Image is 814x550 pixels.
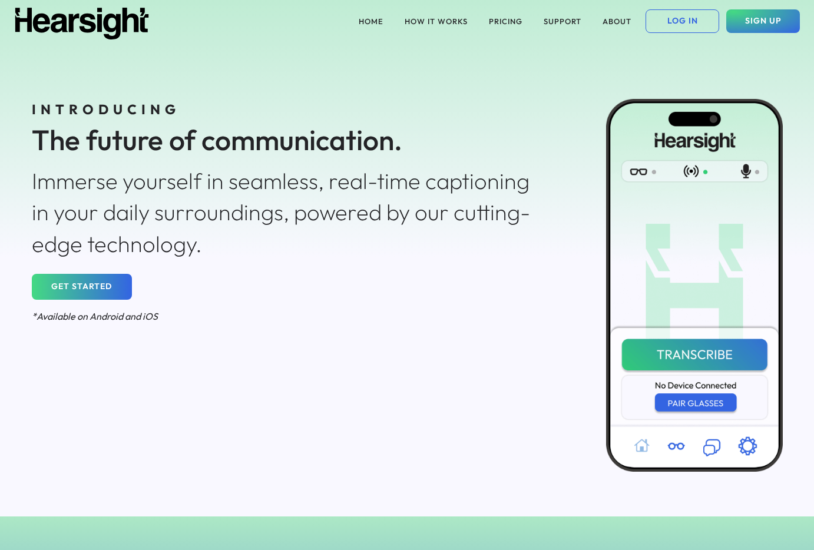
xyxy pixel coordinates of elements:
button: SIGN UP [726,9,800,33]
div: The future of communication. [32,120,543,160]
div: INTRODUCING [32,100,543,119]
button: SUPPORT [537,9,588,33]
button: GET STARTED [32,274,132,300]
img: Hearsight iOS app screenshot [606,99,783,472]
button: ABOUT [595,9,638,33]
button: LOG IN [646,9,719,33]
button: HOW IT WORKS [398,9,475,33]
img: Hearsight logo [14,8,150,39]
button: HOME [352,9,391,33]
button: PRICING [482,9,530,33]
div: *Available on Android and iOS [32,310,543,323]
div: Immerse yourself in seamless, real-time captioning in your daily surroundings, powered by our cut... [32,165,543,260]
